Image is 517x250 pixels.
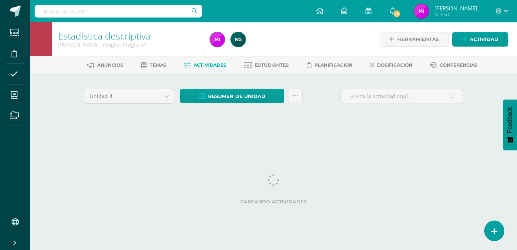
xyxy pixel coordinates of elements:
[58,29,151,42] a: Estadística descriptiva
[208,89,265,103] span: Resumen de unidad
[97,62,123,68] span: Anuncios
[315,62,352,68] span: Planificación
[90,89,154,103] span: Unidad 4
[430,59,478,71] a: Conferencias
[414,4,429,19] img: e580cc0eb62752fa762e7f6d173b6223.png
[307,59,352,71] a: Planificación
[503,99,517,150] button: Feedback - Mostrar encuesta
[377,62,412,68] span: Dosificación
[434,4,477,12] span: [PERSON_NAME]
[440,62,478,68] span: Conferencias
[470,32,498,46] span: Actividad
[370,59,412,71] a: Dosificación
[180,89,284,103] a: Resumen de unidad
[452,32,508,47] a: Actividad
[84,89,174,103] a: Unidad 4
[58,41,201,48] div: Quinto Bach. Progra 'Progra A'
[434,11,477,18] span: Mi Perfil
[84,199,463,205] label: Cargando actividades
[150,62,166,68] span: Temas
[35,5,202,18] input: Busca un usuario...
[393,10,401,18] span: 70
[380,32,449,47] a: Herramientas
[58,31,201,41] h1: Estadística descriptiva
[507,107,513,133] span: Feedback
[194,62,226,68] span: Actividades
[397,32,439,46] span: Herramientas
[141,59,166,71] a: Temas
[210,32,225,47] img: e580cc0eb62752fa762e7f6d173b6223.png
[255,62,289,68] span: Estudiantes
[87,59,123,71] a: Anuncios
[184,59,226,71] a: Actividades
[244,59,289,71] a: Estudiantes
[341,89,463,104] input: Busca la actividad aquí...
[231,32,246,47] img: e044b199acd34bf570a575bac584e1d1.png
